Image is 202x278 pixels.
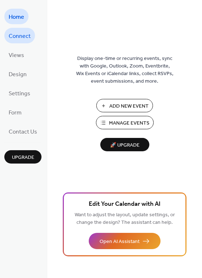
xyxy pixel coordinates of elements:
[75,210,175,227] span: Want to adjust the layout, update settings, or change the design? The assistant can help.
[96,116,154,129] button: Manage Events
[109,120,149,127] span: Manage Events
[4,104,26,120] a: Form
[76,55,174,85] span: Display one-time or recurring events, sync with Google, Outlook, Zoom, Eventbrite, Wix Events or ...
[89,233,161,249] button: Open AI Assistant
[89,199,161,209] span: Edit Your Calendar with AI
[9,88,30,99] span: Settings
[9,126,37,138] span: Contact Us
[9,50,24,61] span: Views
[9,69,27,80] span: Design
[4,66,31,82] a: Design
[4,47,28,62] a: Views
[109,103,149,110] span: Add New Event
[4,123,41,139] a: Contact Us
[96,99,153,112] button: Add New Event
[105,140,145,150] span: 🚀 Upgrade
[9,12,24,23] span: Home
[4,150,41,164] button: Upgrade
[100,238,140,246] span: Open AI Assistant
[100,138,149,151] button: 🚀 Upgrade
[9,107,22,118] span: Form
[12,154,34,161] span: Upgrade
[4,85,35,101] a: Settings
[4,28,35,43] a: Connect
[9,31,31,42] span: Connect
[4,9,28,24] a: Home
